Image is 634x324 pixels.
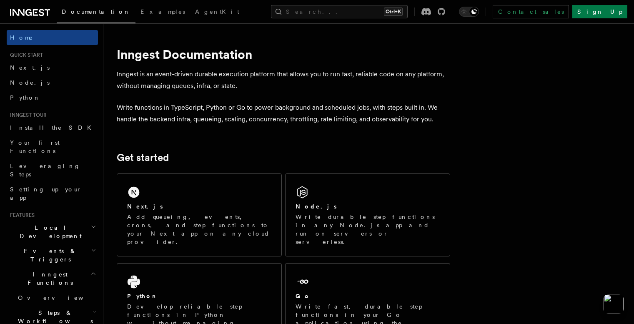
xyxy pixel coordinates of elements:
h2: Go [296,292,311,300]
kbd: Ctrl+K [384,8,403,16]
a: Your first Functions [7,135,98,158]
a: Python [7,90,98,105]
button: Toggle dark mode [459,7,479,17]
span: Quick start [7,52,43,58]
span: Inngest tour [7,112,47,118]
span: Python [10,94,40,101]
span: Node.js [10,79,50,86]
span: Next.js [10,64,50,71]
span: Local Development [7,224,91,240]
p: Write functions in TypeScript, Python or Go to power background and scheduled jobs, with steps bu... [117,102,450,125]
p: Inngest is an event-driven durable execution platform that allows you to run fast, reliable code ... [117,68,450,92]
a: Node.js [7,75,98,90]
button: Search...Ctrl+K [271,5,408,18]
span: Setting up your app [10,186,82,201]
span: Home [10,33,33,42]
span: AgentKit [195,8,239,15]
p: Add queueing, events, crons, and step functions to your Next app on any cloud provider. [127,213,271,246]
h2: Next.js [127,202,163,211]
a: Next.jsAdd queueing, events, crons, and step functions to your Next app on any cloud provider. [117,173,282,256]
button: Events & Triggers [7,244,98,267]
span: Examples [140,8,185,15]
a: Overview [15,290,98,305]
a: Documentation [57,3,135,23]
span: Documentation [62,8,130,15]
h1: Inngest Documentation [117,47,450,62]
span: Features [7,212,35,219]
a: AgentKit [190,3,244,23]
a: Home [7,30,98,45]
p: Write durable step functions in any Node.js app and run on servers or serverless. [296,213,440,246]
a: Node.jsWrite durable step functions in any Node.js app and run on servers or serverless. [285,173,450,256]
span: Install the SDK [10,124,96,131]
a: Examples [135,3,190,23]
button: Inngest Functions [7,267,98,290]
h2: Node.js [296,202,337,211]
a: Contact sales [493,5,569,18]
a: Sign Up [572,5,627,18]
a: Next.js [7,60,98,75]
a: Get started [117,152,169,163]
a: Leveraging Steps [7,158,98,182]
h2: Python [127,292,158,300]
button: Local Development [7,220,98,244]
a: Setting up your app [7,182,98,205]
span: Overview [18,294,104,301]
span: Your first Functions [10,139,60,154]
a: Install the SDK [7,120,98,135]
span: Leveraging Steps [10,163,80,178]
span: Events & Triggers [7,247,91,264]
span: Inngest Functions [7,270,90,287]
